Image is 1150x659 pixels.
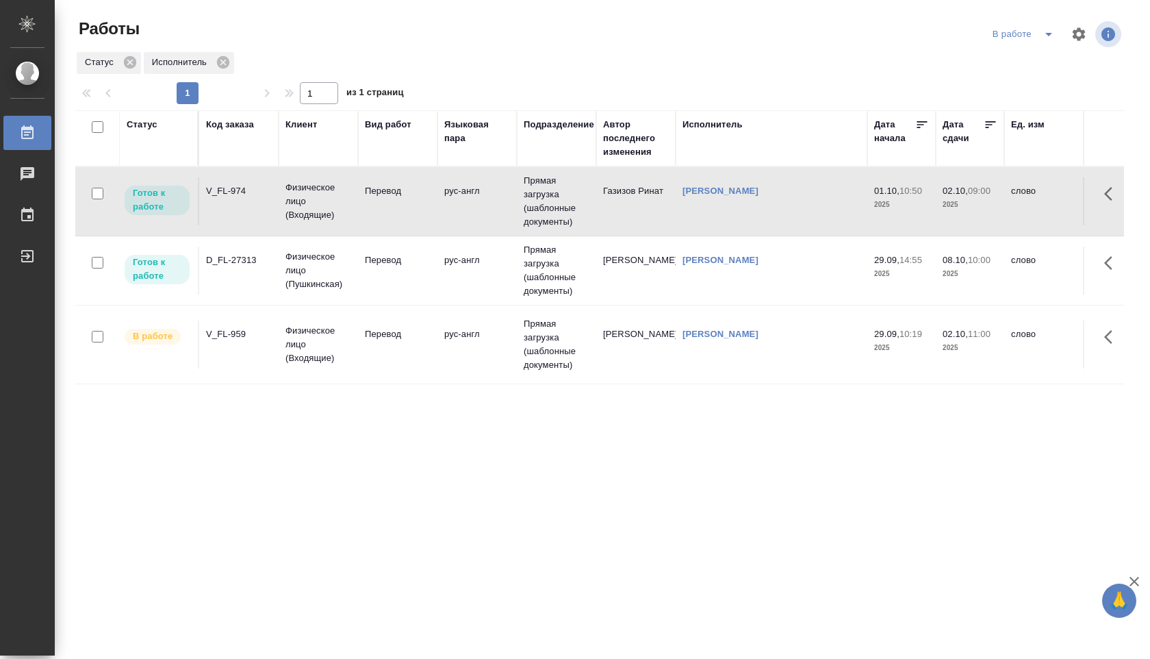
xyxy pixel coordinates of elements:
p: 2025 [874,341,929,355]
span: 🙏 [1108,586,1131,615]
span: из 1 страниц [346,84,404,104]
td: [PERSON_NAME] [596,321,676,369]
div: D_FL-27313 [206,253,272,267]
button: Здесь прячутся важные кнопки [1096,321,1129,353]
div: Дата сдачи [943,118,984,145]
a: [PERSON_NAME] [682,186,758,196]
button: 🙏 [1102,584,1136,618]
div: Ед. изм [1011,118,1045,132]
p: 08.10, [943,255,968,265]
td: рус-англ [437,177,517,225]
div: split button [989,23,1062,45]
td: Прямая загрузка (шаблонные документы) [517,236,596,305]
td: рус-англ [437,321,517,369]
p: 02.10, [943,186,968,196]
div: Подразделение [524,118,594,132]
p: Физическое лицо (Входящие) [285,324,351,365]
p: 2025 [874,267,929,281]
p: 2025 [943,341,997,355]
p: 29.09, [874,329,899,339]
span: Работы [75,18,140,40]
div: Исполнитель [144,52,234,74]
td: Газизов Ринат [596,177,676,225]
p: Готов к работе [133,256,181,283]
p: 11:00 [968,329,991,339]
p: 02.10, [943,329,968,339]
td: слово [1004,177,1084,225]
td: рус-англ [437,247,517,295]
div: Исполнитель может приступить к работе [123,184,191,216]
p: 29.09, [874,255,899,265]
td: слово [1004,247,1084,295]
p: 10:50 [899,186,922,196]
button: Здесь прячутся важные кнопки [1096,177,1129,210]
div: Статус [127,118,157,132]
p: Готов к работе [133,186,181,214]
p: В работе [133,329,172,343]
td: Прямая загрузка (шаблонные документы) [517,167,596,236]
td: [PERSON_NAME] [596,247,676,295]
p: 10:00 [968,255,991,265]
div: V_FL-959 [206,327,272,341]
div: Автор последнего изменения [603,118,669,159]
p: Физическое лицо (Входящие) [285,181,351,222]
p: Физическое лицо (Пушкинская) [285,250,351,291]
div: Клиент [285,118,317,132]
div: Исполнитель может приступить к работе [123,253,191,286]
p: Статус [85,55,118,69]
p: 14:55 [899,255,922,265]
div: V_FL-974 [206,184,272,198]
span: Посмотреть информацию [1095,21,1124,47]
p: 2025 [943,267,997,281]
button: Здесь прячутся важные кнопки [1096,247,1129,279]
p: 2025 [943,198,997,212]
p: 10:19 [899,329,922,339]
p: Перевод [365,184,431,198]
div: Статус [77,52,141,74]
p: 2025 [874,198,929,212]
div: Дата начала [874,118,915,145]
p: Перевод [365,253,431,267]
div: Исполнитель [682,118,743,132]
td: слово [1004,321,1084,369]
div: Исполнитель выполняет работу [123,327,191,346]
div: Вид работ [365,118,411,132]
div: Языковая пара [444,118,510,145]
a: [PERSON_NAME] [682,329,758,339]
span: Настроить таблицу [1062,18,1095,51]
div: Код заказа [206,118,254,132]
p: Перевод [365,327,431,341]
p: 09:00 [968,186,991,196]
a: [PERSON_NAME] [682,255,758,265]
p: Исполнитель [152,55,212,69]
p: 01.10, [874,186,899,196]
td: Прямая загрузка (шаблонные документы) [517,310,596,379]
